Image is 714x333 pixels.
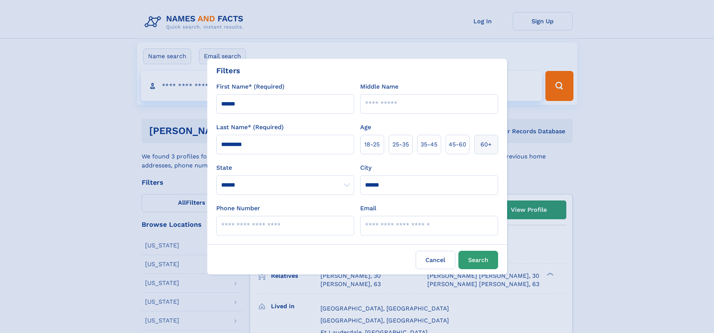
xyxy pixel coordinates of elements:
[416,251,455,269] label: Cancel
[360,82,398,91] label: Middle Name
[360,123,371,132] label: Age
[216,123,284,132] label: Last Name* (Required)
[392,140,409,149] span: 25‑35
[449,140,466,149] span: 45‑60
[360,163,371,172] label: City
[216,204,260,213] label: Phone Number
[364,140,380,149] span: 18‑25
[216,82,284,91] label: First Name* (Required)
[216,65,240,76] div: Filters
[360,204,376,213] label: Email
[458,251,498,269] button: Search
[480,140,492,149] span: 60+
[216,163,354,172] label: State
[421,140,437,149] span: 35‑45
